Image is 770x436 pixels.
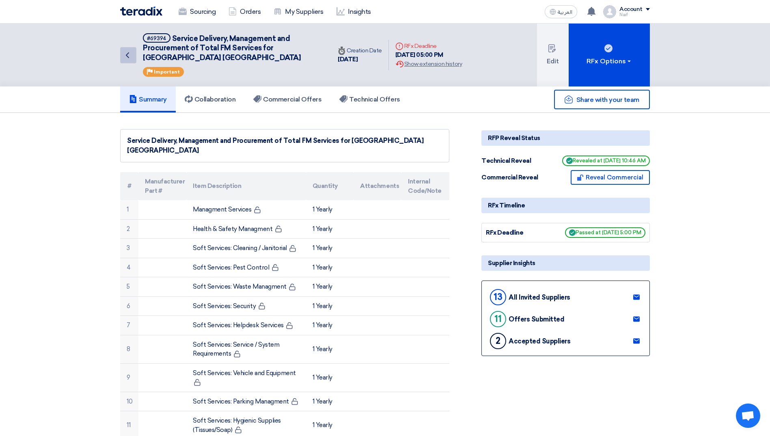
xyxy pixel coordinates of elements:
td: 9 [120,363,138,392]
a: Open chat [736,404,760,428]
td: 7 [120,316,138,335]
td: Managment Services [186,200,306,219]
span: Important [154,69,180,75]
div: 13 [490,289,506,305]
div: Accepted Suppliers [509,337,570,345]
td: 3 [120,239,138,258]
div: RFP Reveal Status [481,130,650,146]
div: Creation Date [338,46,382,55]
div: Commercial Reveal [481,173,542,182]
a: Sourcing [172,3,222,21]
div: 2 [490,333,506,349]
td: Soft Services: Security [186,296,306,316]
td: 5 [120,277,138,297]
td: 1 Yearly [306,258,354,277]
span: Passed at [DATE] 5:00 PM [565,227,645,238]
td: 2 [120,219,138,239]
button: Edit [537,24,569,86]
span: Service Delivery, Management and Procurement of Total FM Services for [GEOGRAPHIC_DATA] [GEOGRAPH... [143,34,301,62]
td: 1 Yearly [306,200,354,219]
td: 1 Yearly [306,239,354,258]
td: Soft Services: Parking Managment [186,392,306,411]
th: Quantity [306,172,354,200]
th: Item Description [186,172,306,200]
td: Soft Services: Waste Managment [186,277,306,297]
th: Manufacturer Part # [138,172,186,200]
span: Revealed at [DATE] 10:46 AM [562,155,650,166]
th: # [120,172,138,200]
td: 6 [120,296,138,316]
div: Account [619,6,643,13]
h5: Commercial Offers [253,95,321,104]
td: 1 Yearly [306,316,354,335]
a: Insights [330,3,377,21]
td: 1 Yearly [306,296,354,316]
h5: Summary [129,95,167,104]
div: [DATE] 05:00 PM [395,50,462,60]
td: Soft Services: Vehicle and Equipment [186,363,306,392]
div: RFx Timeline [481,198,650,213]
a: Commercial Offers [244,86,330,112]
button: RFx Options [569,24,650,86]
td: 8 [120,335,138,363]
div: RFx Options [587,56,632,66]
span: Share with your team [576,96,639,104]
div: Show extension history [395,60,462,68]
div: All Invited Suppliers [509,294,570,301]
a: My Suppliers [267,3,330,21]
td: 4 [120,258,138,277]
a: Collaboration [176,86,245,112]
div: Naif [619,13,650,17]
a: Technical Offers [330,86,409,112]
h5: Technical Offers [339,95,400,104]
img: Teradix logo [120,6,162,16]
a: Orders [222,3,267,21]
td: Soft Services: Helpdesk Services [186,316,306,335]
img: profile_test.png [603,5,616,18]
h5: Collaboration [185,95,236,104]
td: Soft Services: Cleaning / Janitorial [186,239,306,258]
td: Soft Services: Pest Control [186,258,306,277]
td: 10 [120,392,138,411]
div: [DATE] [338,55,382,64]
span: العربية [558,9,572,15]
div: 11 [490,311,506,327]
a: Summary [120,86,176,112]
td: Soft Services: Service / System Requirements [186,335,306,363]
td: 1 Yearly [306,335,354,363]
div: Service Delivery, Management and Procurement of Total FM Services for [GEOGRAPHIC_DATA] [GEOGRAPH... [127,136,442,155]
td: 1 [120,200,138,219]
td: 1 Yearly [306,363,354,392]
div: #69394 [147,36,166,41]
div: Offers Submitted [509,315,564,323]
td: 1 Yearly [306,219,354,239]
div: RFx Deadline [395,42,462,50]
h5: Service Delivery, Management and Procurement of Total FM Services for Jawharat Riyadh [143,33,321,63]
button: العربية [545,5,577,18]
div: RFx Deadline [486,228,547,237]
td: 1 Yearly [306,277,354,297]
div: Technical Reveal [481,156,542,166]
div: Supplier Insights [481,255,650,271]
button: Reveal Commercial [571,170,650,185]
td: 1 Yearly [306,392,354,411]
th: Internal Code/Note [401,172,449,200]
th: Attachments [354,172,401,200]
td: Health & Safety Managment [186,219,306,239]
